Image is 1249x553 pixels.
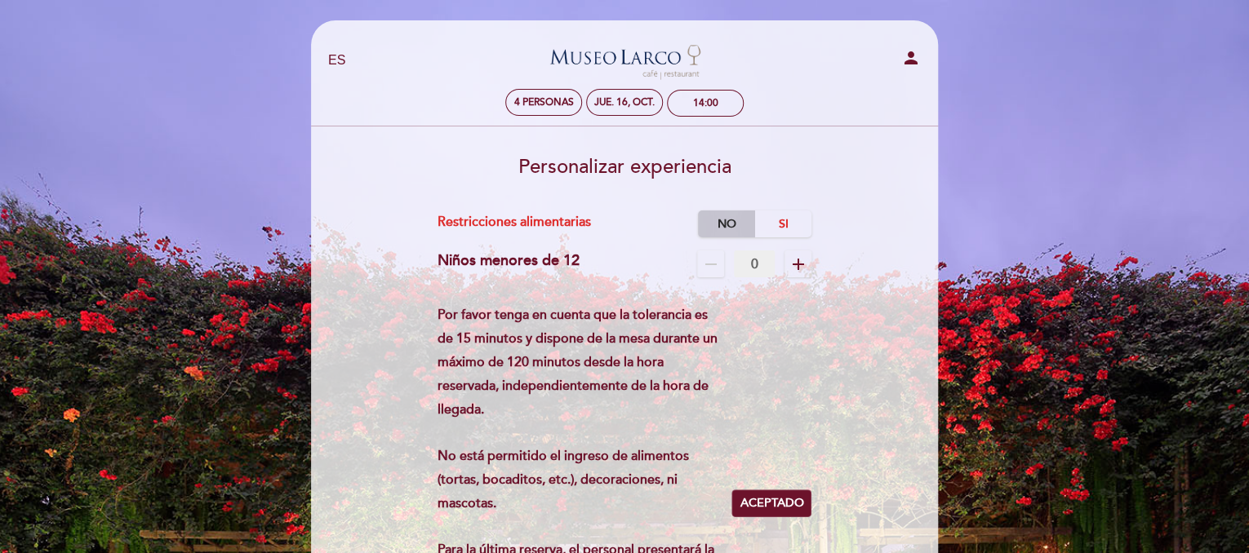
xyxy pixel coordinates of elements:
[522,38,727,83] a: Museo [PERSON_NAME][GEOGRAPHIC_DATA] - Restaurant
[518,155,731,179] span: Personalizar experiencia
[693,97,718,109] div: 14:00
[901,48,921,73] button: person
[514,96,574,108] span: 4 personas
[438,210,699,237] div: Restricciones alimentarias
[901,48,921,68] i: person
[438,250,580,277] div: Niños menores de 12
[789,254,808,274] i: add
[731,489,811,517] button: Aceptado
[740,495,803,512] span: Aceptado
[754,210,811,237] label: Si
[701,254,721,274] i: remove
[698,210,755,237] label: No
[594,96,655,108] div: jue. 16, oct.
